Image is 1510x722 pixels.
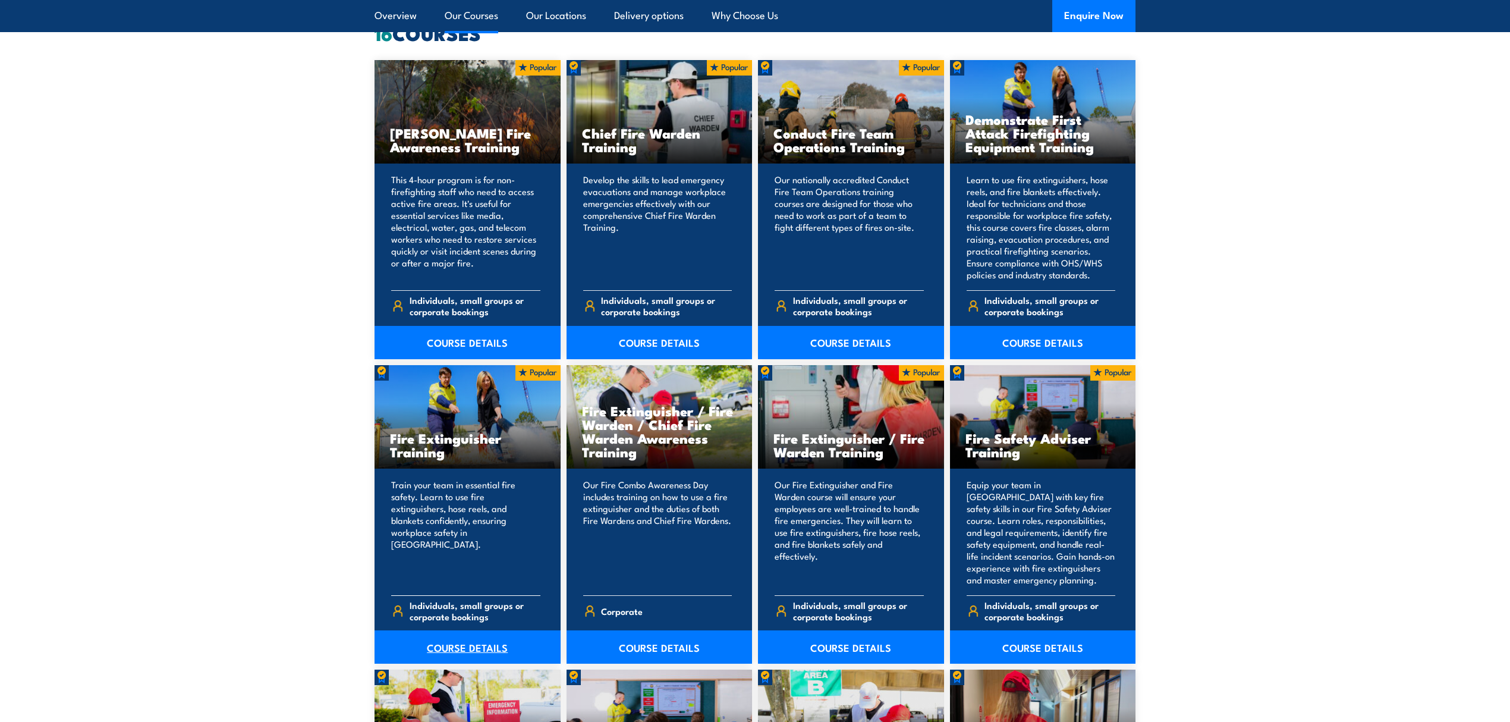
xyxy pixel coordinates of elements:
a: COURSE DETAILS [375,630,561,664]
span: Individuals, small groups or corporate bookings [793,294,924,317]
span: Individuals, small groups or corporate bookings [601,294,732,317]
p: Our Fire Combo Awareness Day includes training on how to use a fire extinguisher and the duties o... [583,479,732,586]
p: Our Fire Extinguisher and Fire Warden course will ensure your employees are well-trained to handl... [775,479,924,586]
h3: Fire Extinguisher / Fire Warden / Chief Fire Warden Awareness Training [582,404,737,459]
h2: COURSES [375,24,1135,41]
p: Train your team in essential fire safety. Learn to use fire extinguishers, hose reels, and blanke... [391,479,540,586]
a: COURSE DETAILS [567,326,753,359]
h3: Fire Extinguisher Training [390,431,545,459]
span: Individuals, small groups or corporate bookings [984,599,1115,622]
p: Equip your team in [GEOGRAPHIC_DATA] with key fire safety skills in our Fire Safety Adviser cours... [967,479,1116,586]
h3: Conduct Fire Team Operations Training [773,126,929,153]
h3: Fire Safety Adviser Training [965,431,1121,459]
h3: Fire Extinguisher / Fire Warden Training [773,431,929,459]
p: This 4-hour program is for non-firefighting staff who need to access active fire areas. It's usef... [391,174,540,281]
h3: [PERSON_NAME] Fire Awareness Training [390,126,545,153]
p: Our nationally accredited Conduct Fire Team Operations training courses are designed for those wh... [775,174,924,281]
span: Corporate [601,602,643,620]
h3: Chief Fire Warden Training [582,126,737,153]
span: Individuals, small groups or corporate bookings [984,294,1115,317]
a: COURSE DETAILS [950,326,1136,359]
a: COURSE DETAILS [758,630,944,664]
span: Individuals, small groups or corporate bookings [410,599,540,622]
strong: 16 [375,18,392,48]
a: COURSE DETAILS [758,326,944,359]
h3: Demonstrate First Attack Firefighting Equipment Training [965,112,1121,153]
a: COURSE DETAILS [950,630,1136,664]
span: Individuals, small groups or corporate bookings [793,599,924,622]
span: Individuals, small groups or corporate bookings [410,294,540,317]
p: Learn to use fire extinguishers, hose reels, and fire blankets effectively. Ideal for technicians... [967,174,1116,281]
p: Develop the skills to lead emergency evacuations and manage workplace emergencies effectively wit... [583,174,732,281]
a: COURSE DETAILS [567,630,753,664]
a: COURSE DETAILS [375,326,561,359]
